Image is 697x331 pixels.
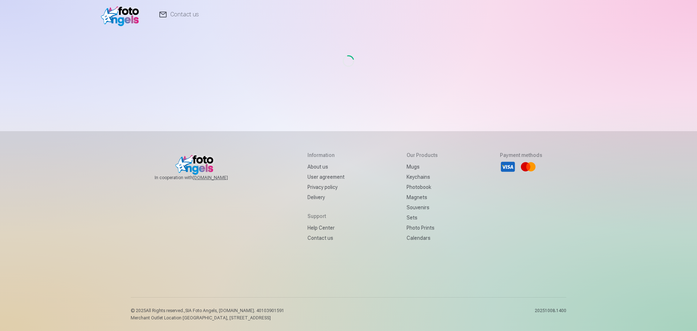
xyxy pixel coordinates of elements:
a: Sets [407,213,438,223]
span: SIA Foto Angels, [DOMAIN_NAME]. 40103901591 [185,308,284,313]
a: Delivery [307,192,345,202]
h5: Our products [407,152,438,159]
li: Mastercard [520,159,536,175]
a: Photobook [407,182,438,192]
a: About us [307,162,345,172]
a: Mugs [407,162,438,172]
h5: Payment methods [500,152,542,159]
a: Keychains [407,172,438,182]
a: Photo prints [407,223,438,233]
img: /v1 [101,3,143,26]
a: [DOMAIN_NAME] [193,175,245,181]
a: Privacy policy [307,182,345,192]
li: Visa [500,159,516,175]
p: © 2025 All Rights reserved. , [131,308,284,314]
h5: Support [307,213,345,220]
a: Contact us [307,233,345,243]
a: User agreement [307,172,345,182]
a: Help Center [307,223,345,233]
a: Souvenirs [407,202,438,213]
span: In cooperation with [155,175,245,181]
a: Magnets [407,192,438,202]
a: Calendars [407,233,438,243]
p: Merchant Outlet Location [GEOGRAPHIC_DATA], [STREET_ADDRESS] [131,315,284,321]
p: 20251008.1400 [535,308,566,321]
h5: Information [307,152,345,159]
